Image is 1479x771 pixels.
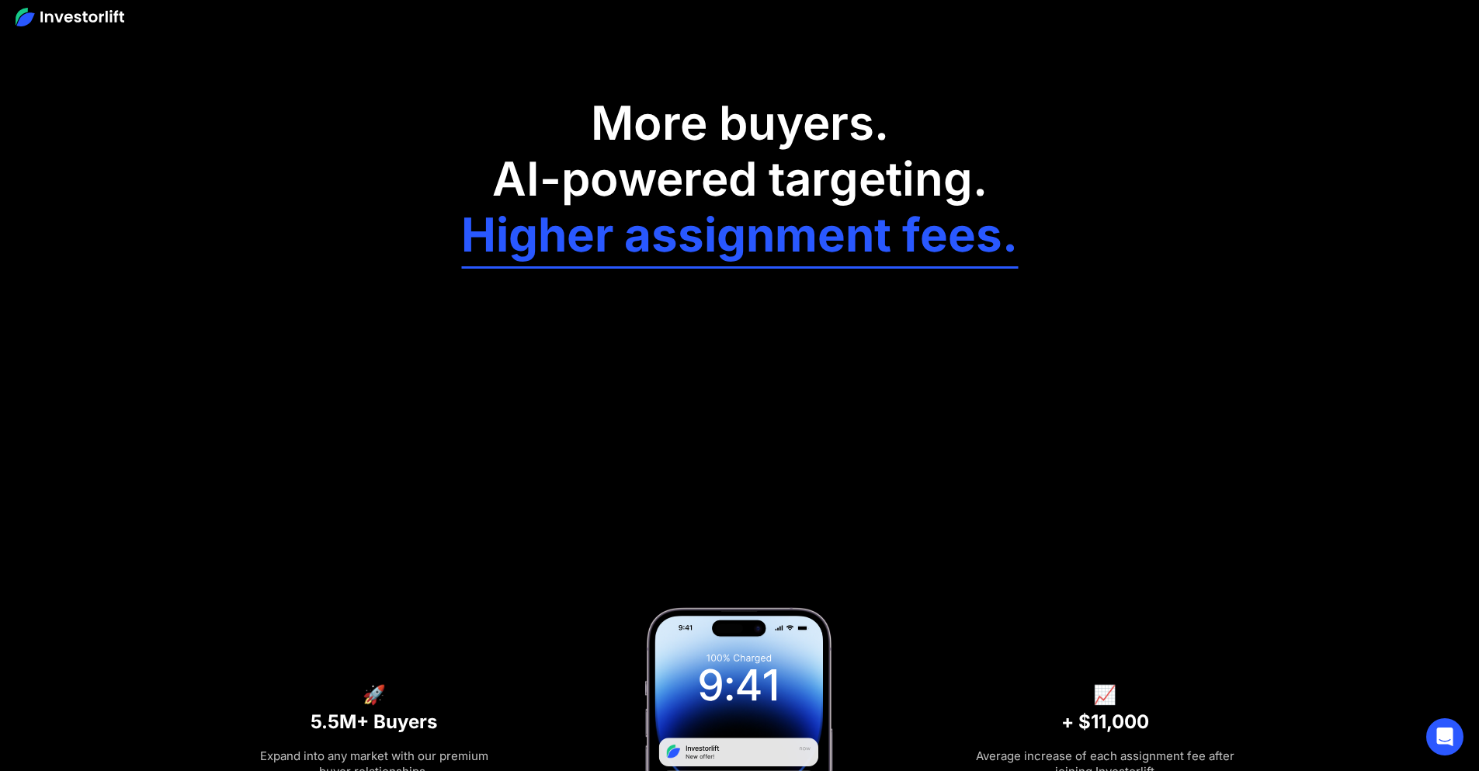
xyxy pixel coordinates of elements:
[1061,710,1149,738] h3: + $11,000
[363,687,386,703] h6: 🚀
[1426,718,1463,755] div: Open Intercom Messenger
[461,95,1018,207] h1: More buyers. AI-powered targeting.
[311,710,437,738] h3: 5.5M+ Buyers
[1093,687,1116,703] h6: 📈
[461,207,1018,269] h1: Higher assignment fees.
